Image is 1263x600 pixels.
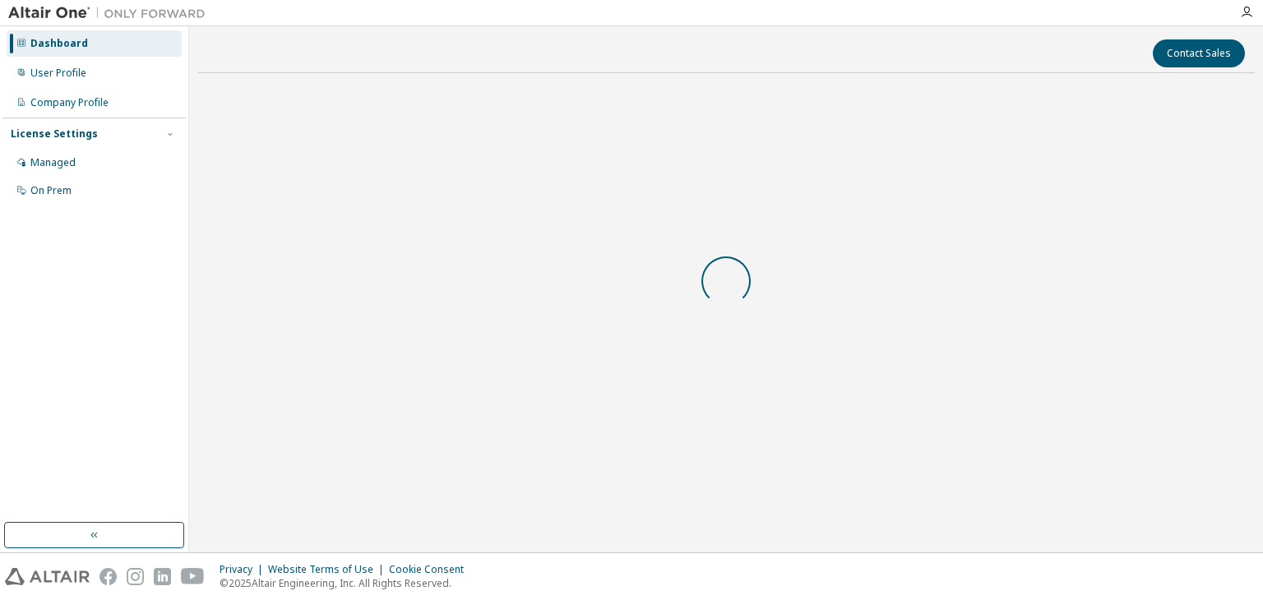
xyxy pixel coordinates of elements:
[154,568,171,585] img: linkedin.svg
[268,563,389,576] div: Website Terms of Use
[181,568,205,585] img: youtube.svg
[127,568,144,585] img: instagram.svg
[11,127,98,141] div: License Settings
[8,5,214,21] img: Altair One
[30,37,88,50] div: Dashboard
[220,576,474,590] p: © 2025 Altair Engineering, Inc. All Rights Reserved.
[220,563,268,576] div: Privacy
[99,568,117,585] img: facebook.svg
[30,156,76,169] div: Managed
[30,184,72,197] div: On Prem
[5,568,90,585] img: altair_logo.svg
[1153,39,1245,67] button: Contact Sales
[30,96,109,109] div: Company Profile
[30,67,86,80] div: User Profile
[389,563,474,576] div: Cookie Consent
